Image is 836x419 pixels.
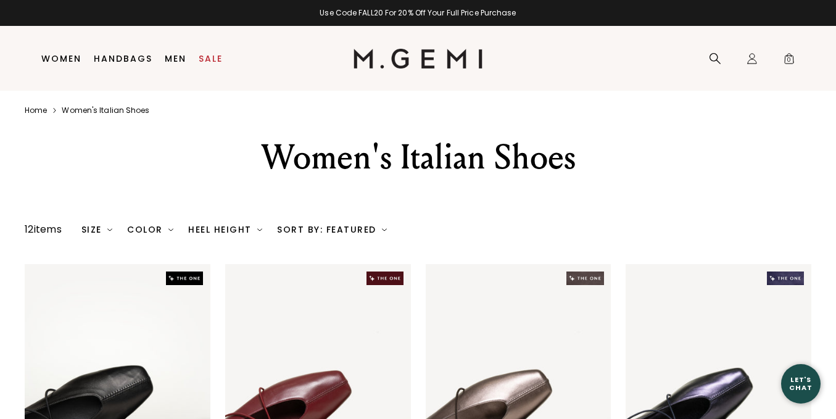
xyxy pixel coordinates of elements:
div: Size [81,225,113,234]
a: Home [25,106,47,115]
img: chevron-down.svg [168,227,173,232]
a: Handbags [94,54,152,64]
div: Let's Chat [781,376,821,391]
div: Women's Italian Shoes [189,135,647,180]
img: chevron-down.svg [382,227,387,232]
a: Women [41,54,81,64]
img: M.Gemi [354,49,482,68]
img: The One tag [166,272,203,285]
img: chevron-down.svg [257,227,262,232]
a: Women's italian shoes [62,106,149,115]
div: Heel Height [188,225,262,234]
div: 12 items [25,222,62,237]
span: 0 [783,55,795,67]
a: Sale [199,54,223,64]
img: chevron-down.svg [107,227,112,232]
div: Color [127,225,173,234]
a: Men [165,54,186,64]
div: Sort By: Featured [277,225,387,234]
